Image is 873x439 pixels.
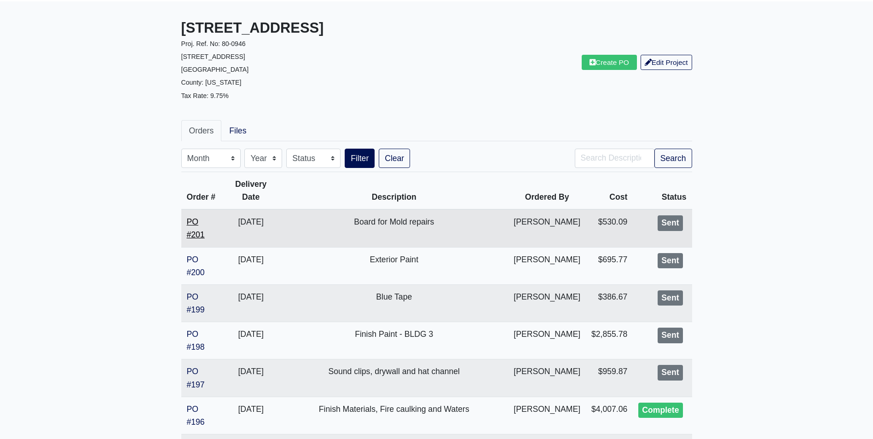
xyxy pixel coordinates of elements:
a: PO #199 [187,292,205,314]
th: Description [280,172,508,210]
td: [DATE] [222,247,280,284]
td: $695.77 [586,247,633,284]
td: Finish Materials, Fire caulking and Waters [280,397,508,434]
small: County: [US_STATE] [181,79,242,86]
th: Order # [181,172,222,210]
button: Search [654,149,692,168]
td: [DATE] [222,322,280,359]
th: Cost [586,172,633,210]
td: [PERSON_NAME] [508,209,586,247]
a: PO #197 [187,367,205,389]
td: [PERSON_NAME] [508,322,586,359]
td: [PERSON_NAME] [508,247,586,284]
a: Orders [181,120,222,141]
td: Finish Paint - BLDG 3 [280,322,508,359]
a: PO #196 [187,404,205,427]
td: $959.87 [586,359,633,397]
th: Ordered By [508,172,586,210]
a: Clear [379,149,410,168]
div: Complete [638,403,682,418]
td: [PERSON_NAME] [508,284,586,322]
td: $530.09 [586,209,633,247]
div: Sent [658,328,682,343]
div: Sent [658,365,682,381]
td: $2,855.78 [586,322,633,359]
a: Files [221,120,254,141]
td: $386.67 [586,284,633,322]
h3: [STREET_ADDRESS] [181,20,430,37]
td: [DATE] [222,359,280,397]
div: Sent [658,290,682,306]
td: [DATE] [222,209,280,247]
small: [GEOGRAPHIC_DATA] [181,66,249,73]
a: PO #200 [187,255,205,277]
td: Blue Tape [280,284,508,322]
td: [DATE] [222,397,280,434]
button: Filter [345,149,375,168]
th: Status [633,172,692,210]
td: [DATE] [222,284,280,322]
th: Delivery Date [222,172,280,210]
small: Proj. Ref. No: 80-0946 [181,40,246,47]
td: [PERSON_NAME] [508,359,586,397]
small: [STREET_ADDRESS] [181,53,245,60]
a: PO #198 [187,329,205,352]
input: Search [575,149,654,168]
a: Edit Project [641,55,692,70]
td: Exterior Paint [280,247,508,284]
a: PO #201 [187,217,205,239]
td: Board for Mold repairs [280,209,508,247]
a: Create PO [582,55,637,70]
div: Sent [658,253,682,269]
td: $4,007.06 [586,397,633,434]
td: [PERSON_NAME] [508,397,586,434]
td: Sound clips, drywall and hat channel [280,359,508,397]
div: Sent [658,215,682,231]
small: Tax Rate: 9.75% [181,92,229,99]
